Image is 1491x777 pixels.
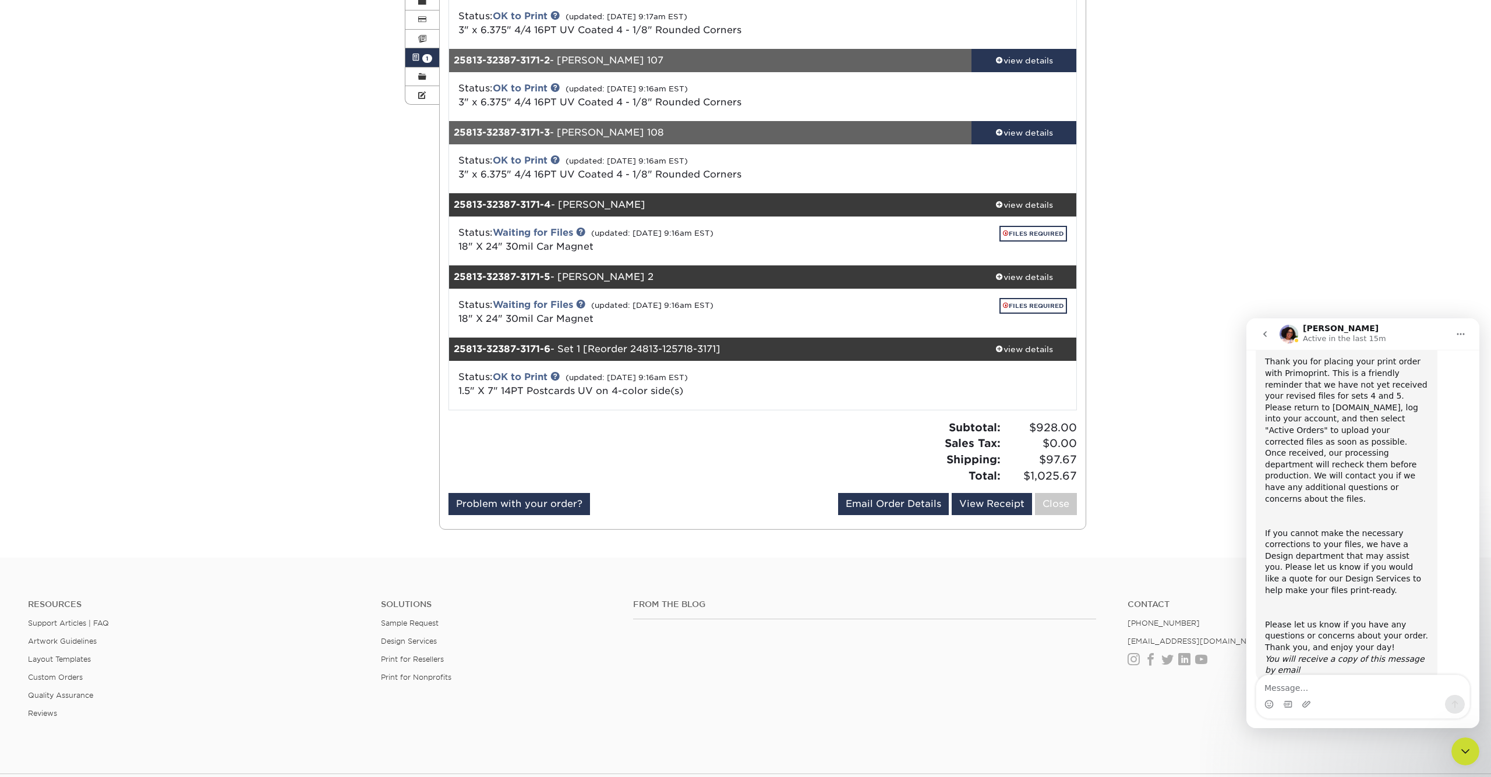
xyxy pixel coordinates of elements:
[381,599,616,609] h4: Solutions
[1128,637,1267,645] a: [EMAIL_ADDRESS][DOMAIN_NAME]
[454,55,550,66] strong: 25813-32387-3171-2
[450,154,867,182] div: Status:
[971,271,1076,283] div: view details
[458,385,683,396] span: 1.5" X 7" 14PT Postcards UV on 4-color side(s)
[838,493,949,515] a: Email Order Details
[454,127,550,138] strong: 25813-32387-3171-3
[3,741,99,773] iframe: Google Customer Reviews
[1004,420,1077,436] span: $928.00
[566,84,688,93] small: (updated: [DATE] 9:16am EST)
[28,691,93,700] a: Quality Assurance
[493,299,573,310] a: Waiting for Files
[458,24,741,36] span: 3" x 6.375" 4/4 16PT UV Coated 4 - 1/8" Rounded Corners
[19,210,182,278] div: If you cannot make the necessary corrections to your files, we have a Design department that may ...
[971,193,1076,217] a: view details
[381,655,444,664] a: Print for Resellers
[454,271,550,282] strong: 25813-32387-3171-5
[450,9,867,37] div: Status:
[946,453,1001,466] strong: Shipping:
[199,377,218,395] button: Send a message…
[493,10,547,22] a: OK to Print
[945,437,1001,449] strong: Sales Tax:
[493,227,573,238] a: Waiting for Files
[10,357,223,377] textarea: Message…
[971,121,1076,144] a: view details
[1004,468,1077,484] span: $1,025.67
[1246,318,1479,728] iframe: Intercom live chat
[381,673,451,682] a: Print for Nonprofits
[458,241,593,252] a: 18" X 24" 30mil Car Magnet
[448,493,590,515] a: Problem with your order?
[566,157,688,165] small: (updated: [DATE] 9:16am EST)
[949,421,1001,434] strong: Subtotal:
[19,301,182,358] div: Please let us know if you have any questions or concerns about your order. Thank you, and enjoy y...
[493,83,547,94] a: OK to Print
[971,343,1076,355] div: view details
[971,338,1076,361] a: view details
[19,38,182,186] div: Thank you for placing your print order with Primoprint. This is a friendly reminder that we have ...
[19,336,178,357] i: You will receive a copy of this message by email
[999,298,1067,314] a: FILES REQUIRED
[1004,435,1077,452] span: $0.00
[450,81,867,109] div: Status:
[493,155,547,166] a: OK to Print
[971,49,1076,72] a: view details
[1128,619,1200,627] a: [PHONE_NUMBER]
[28,673,83,682] a: Custom Orders
[454,343,550,354] strong: 25813-32387-3171-6
[969,469,1001,482] strong: Total:
[458,169,741,180] span: 3" x 6.375" 4/4 16PT UV Coated 4 - 1/8" Rounded Corners
[449,193,972,217] div: - [PERSON_NAME]
[449,338,972,361] div: - Set 1 [Reorder 24813-125718-3171]
[405,48,439,67] a: 1
[422,54,432,63] span: 1
[1004,452,1077,468] span: $97.67
[28,599,363,609] h4: Resources
[449,121,972,144] div: - [PERSON_NAME] 108
[381,619,439,627] a: Sample Request
[1035,493,1077,515] a: Close
[450,226,867,254] div: Status:
[458,97,741,108] span: 3" x 6.375" 4/4 16PT UV Coated 4 - 1/8" Rounded Corners
[1128,599,1463,609] a: Contact
[952,493,1032,515] a: View Receipt
[591,229,713,237] small: (updated: [DATE] 9:16am EST)
[28,637,97,645] a: Artwork Guidelines
[450,298,867,326] div: Status:
[381,637,437,645] a: Design Services
[971,55,1076,66] div: view details
[971,127,1076,139] div: view details
[493,371,547,382] a: OK to Print
[454,199,551,210] strong: 25813-32387-3171-4
[566,12,687,21] small: (updated: [DATE] 9:17am EST)
[566,373,688,382] small: (updated: [DATE] 9:16am EST)
[449,265,972,289] div: - [PERSON_NAME] 2
[999,226,1067,242] a: FILES REQUIRED
[55,381,65,391] button: Upload attachment
[28,655,91,664] a: Layout Templates
[37,381,46,391] button: Gif picker
[971,199,1076,211] div: view details
[28,619,109,627] a: Support Articles | FAQ
[1451,737,1479,765] iframe: Intercom live chat
[450,370,867,398] div: Status:
[449,49,972,72] div: - [PERSON_NAME] 107
[18,381,27,391] button: Emoji picker
[633,599,1096,609] h4: From the Blog
[971,265,1076,289] a: view details
[458,313,593,324] a: 18" X 24" 30mil Car Magnet
[591,301,713,310] small: (updated: [DATE] 9:16am EST)
[28,709,57,718] a: Reviews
